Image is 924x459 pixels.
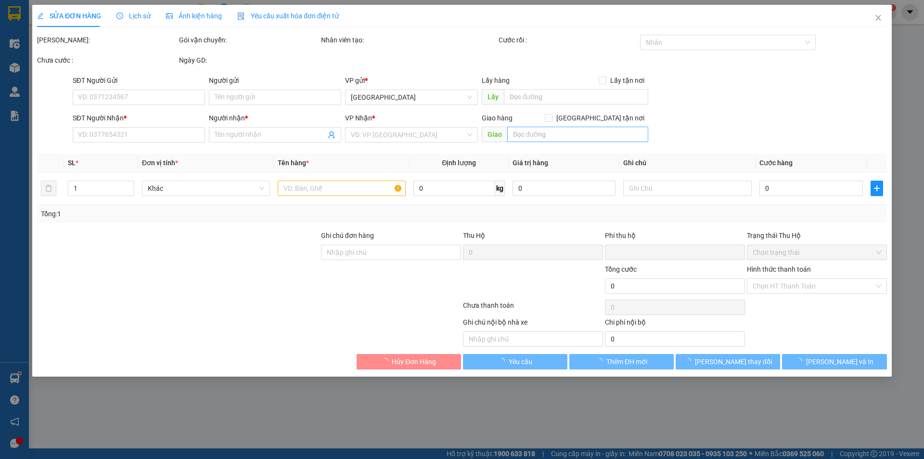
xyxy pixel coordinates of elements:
span: Cước hàng [759,159,793,167]
span: Tên hàng [278,159,309,167]
input: Nhập ghi chú [463,331,603,347]
div: Cước rồi : [499,35,639,45]
span: loading [796,358,806,365]
span: VP Nhận [346,114,372,122]
button: Close [865,5,892,32]
span: Thêm ĐH mới [606,356,647,367]
span: Ảnh kiện hàng [166,12,222,20]
span: Nha Trang [351,90,472,105]
span: [GEOGRAPHIC_DATA] tận nơi [552,113,648,123]
span: Khác [148,181,264,196]
span: loading [381,358,392,365]
div: SĐT Người Nhận [73,113,205,123]
div: Ghi chú nội bộ nhà xe [463,317,603,331]
span: Chọn trạng thái [753,245,881,260]
th: Ghi chú [620,154,756,172]
span: Đơn vị tính [142,159,178,167]
span: Lấy tận nơi [606,75,648,86]
div: [PERSON_NAME]: [37,35,177,45]
span: Hủy Đơn Hàng [392,356,436,367]
span: kg [495,181,505,196]
span: loading [684,358,695,365]
span: Thu Hộ [463,232,485,239]
span: Giao [482,127,507,142]
button: delete [41,181,56,196]
button: Hủy Đơn Hàng [357,354,461,369]
div: Nhân viên tạo: [321,35,497,45]
span: Giao hàng [482,114,513,122]
span: plus [871,184,883,192]
span: loading [596,358,606,365]
span: clock-circle [116,13,123,19]
div: Gói vận chuyển: [179,35,319,45]
div: Phí thu hộ [605,230,745,245]
div: Trạng thái Thu Hộ [747,230,887,241]
div: Chi phí nội bộ [605,317,745,331]
span: [PERSON_NAME] và In [806,356,873,367]
span: edit [37,13,44,19]
div: Chưa cước : [37,55,177,66]
span: Lấy [482,89,504,105]
input: Dọc đường [507,127,648,142]
span: SL [68,159,76,167]
span: user-add [328,131,336,139]
span: loading [498,358,509,365]
span: Lấy hàng [482,77,510,84]
label: Hình thức thanh toán [747,265,811,273]
span: picture [166,13,173,19]
img: icon [237,13,245,20]
span: Tổng cước [605,265,637,273]
input: Ghi Chú [624,181,752,196]
span: SỬA ĐƠN HÀNG [37,12,101,20]
span: close [874,14,882,22]
span: Lịch sử [116,12,151,20]
button: plus [871,181,883,196]
div: SĐT Người Gửi [73,75,205,86]
span: Yêu cầu [509,356,532,367]
button: Yêu cầu [463,354,567,369]
label: Ghi chú đơn hàng [321,232,374,239]
input: VD: Bàn, Ghế [278,181,406,196]
div: Người nhận [209,113,341,123]
input: Dọc đường [504,89,648,105]
div: Ngày GD: [179,55,319,66]
div: Tổng: 1 [41,209,357,219]
div: VP gửi [346,75,478,86]
span: [PERSON_NAME] thay đổi [695,356,772,367]
div: Chưa thanh toán [462,300,604,317]
div: Người gửi [209,75,341,86]
span: Yêu cầu xuất hóa đơn điện tử [237,12,339,20]
button: Thêm ĐH mới [569,354,674,369]
button: [PERSON_NAME] thay đổi [676,354,780,369]
button: [PERSON_NAME] và In [783,354,887,369]
span: Giá trị hàng [513,159,548,167]
span: Định lượng [442,159,476,167]
input: Ghi chú đơn hàng [321,245,461,260]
